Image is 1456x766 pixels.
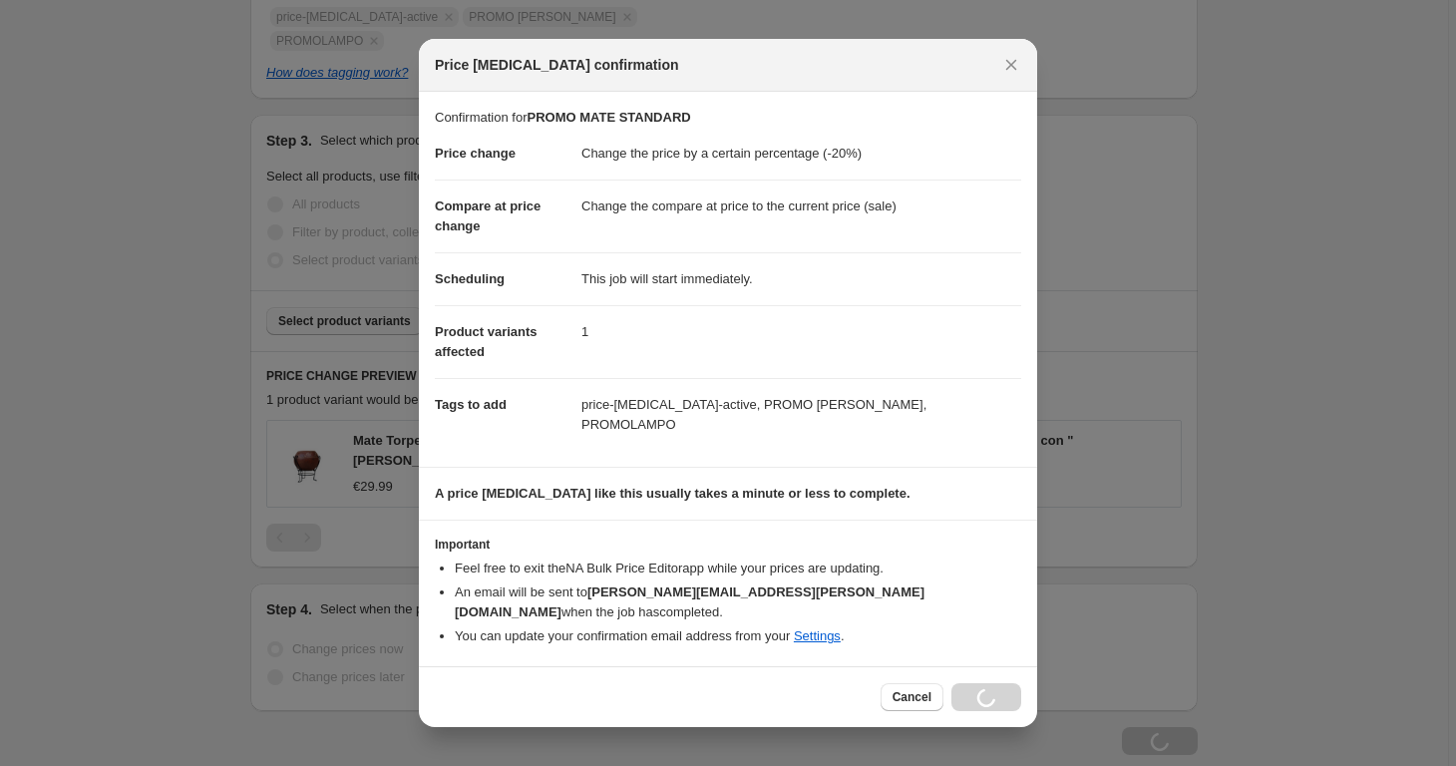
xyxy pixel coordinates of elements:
b: PROMO MATE STANDARD [527,110,690,125]
dd: price-[MEDICAL_DATA]-active, PROMO [PERSON_NAME], PROMOLAMPO [581,378,1021,451]
dd: This job will start immediately. [581,252,1021,305]
dd: Change the price by a certain percentage (-20%) [581,128,1021,180]
p: Confirmation for [435,108,1021,128]
b: [PERSON_NAME][EMAIL_ADDRESS][PERSON_NAME][DOMAIN_NAME] [455,584,924,619]
b: A price [MEDICAL_DATA] like this usually takes a minute or less to complete. [435,486,910,501]
button: Cancel [881,683,943,711]
li: Feel free to exit the NA Bulk Price Editor app while your prices are updating. [455,559,1021,578]
dd: Change the compare at price to the current price (sale) [581,180,1021,232]
span: Compare at price change [435,198,541,233]
span: Product variants affected [435,324,538,359]
span: Cancel [893,689,931,705]
a: Settings [794,628,841,643]
span: Price [MEDICAL_DATA] confirmation [435,55,679,75]
button: Close [997,51,1025,79]
dd: 1 [581,305,1021,358]
span: Scheduling [435,271,505,286]
li: An email will be sent to when the job has completed . [455,582,1021,622]
li: You can update your confirmation email address from your . [455,626,1021,646]
span: Price change [435,146,516,161]
span: Tags to add [435,397,507,412]
h3: Important [435,537,1021,553]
